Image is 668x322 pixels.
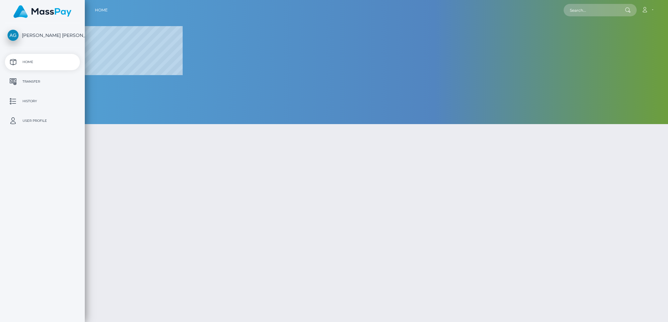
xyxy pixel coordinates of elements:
[5,93,80,109] a: History
[8,116,77,126] p: User Profile
[5,54,80,70] a: Home
[8,77,77,87] p: Transfer
[5,73,80,90] a: Transfer
[8,96,77,106] p: History
[95,3,108,17] a: Home
[5,113,80,129] a: User Profile
[8,57,77,67] p: Home
[564,4,625,16] input: Search...
[13,5,71,18] img: MassPay
[5,32,80,38] span: [PERSON_NAME] [PERSON_NAME]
